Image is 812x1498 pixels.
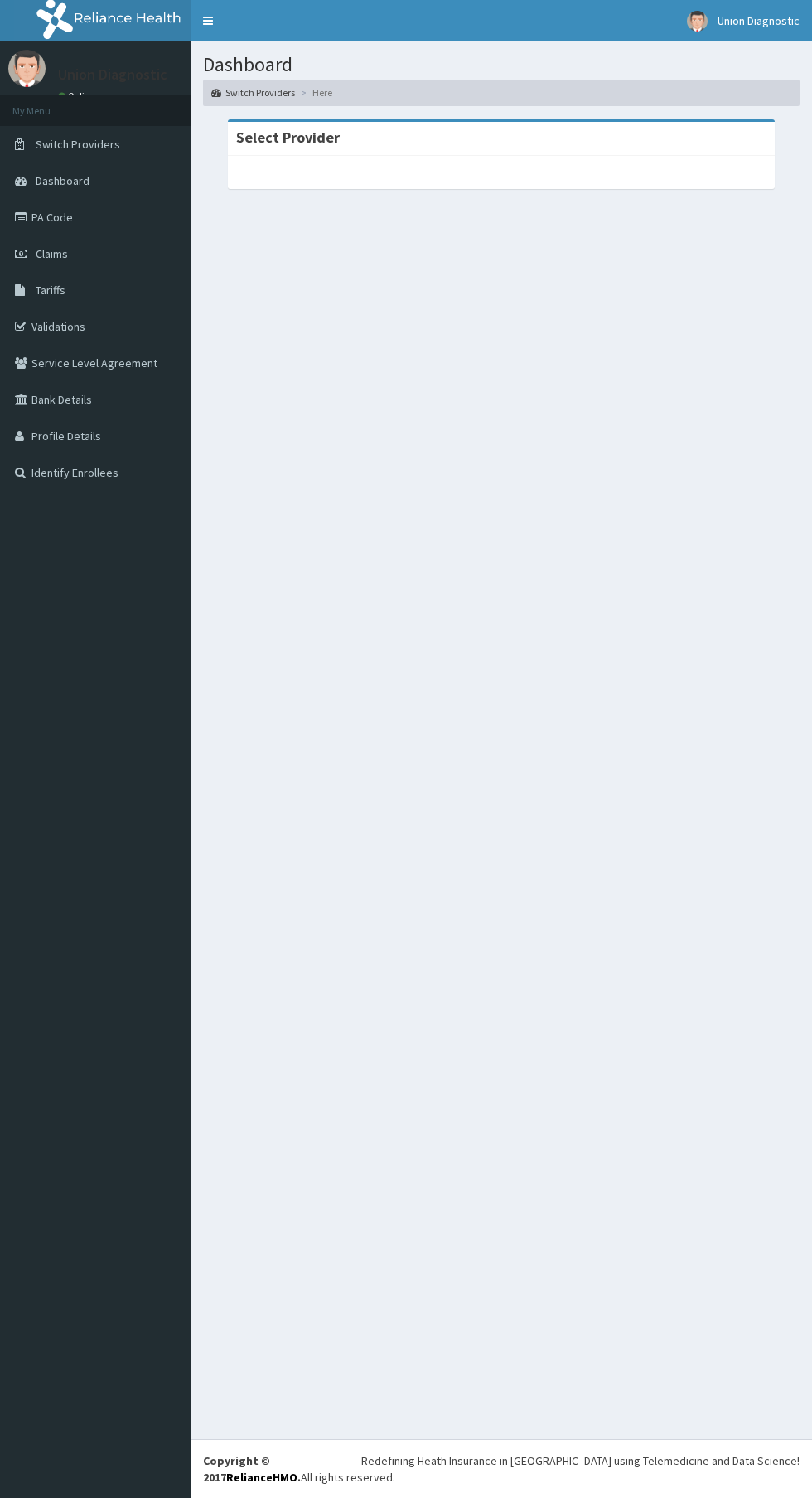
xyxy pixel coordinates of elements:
[361,1452,800,1469] div: Redefining Heath Insurance in [GEOGRAPHIC_DATA] using Telemedicine and Data Science!
[211,85,295,99] a: Switch Providers
[58,90,98,102] a: Online
[191,1439,812,1498] footer: All rights reserved.
[297,85,332,99] li: Here
[36,137,120,152] span: Switch Providers
[36,283,65,298] span: Tariffs
[236,128,340,147] strong: Select Provider
[36,246,68,261] span: Claims
[687,11,708,32] img: User Image
[718,13,800,28] span: Union Diagnostic
[58,67,167,82] p: Union Diagnostic
[8,50,46,87] img: User Image
[36,173,89,188] span: Dashboard
[203,54,800,75] h1: Dashboard
[226,1470,297,1485] a: RelianceHMO
[203,1453,301,1485] strong: Copyright © 2017 .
